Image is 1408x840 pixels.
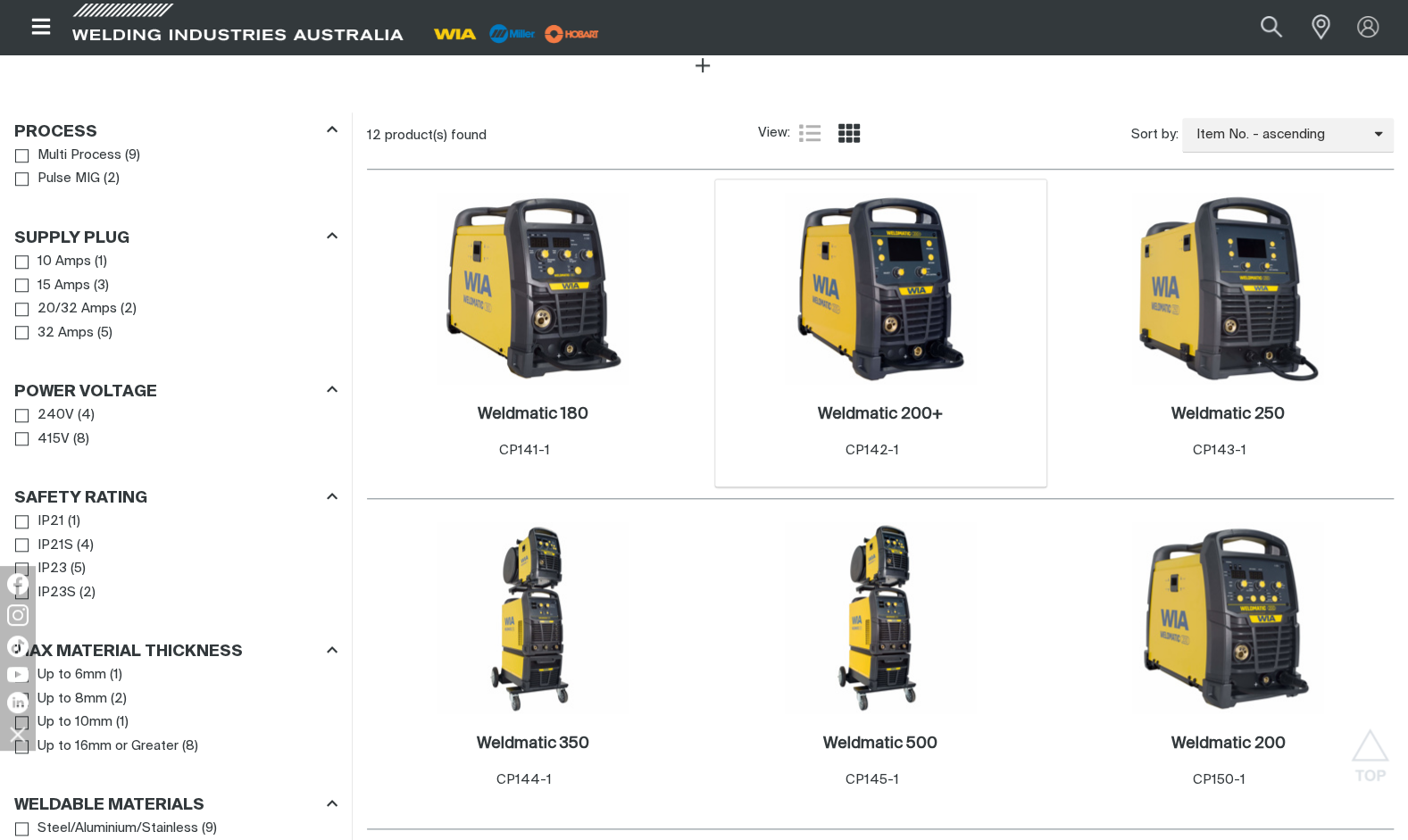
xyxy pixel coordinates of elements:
[437,522,629,713] img: Weldmatic 350
[385,129,487,142] span: product(s) found
[37,146,121,166] span: Multi Process
[785,193,976,384] img: Weldmatic 200+
[73,429,89,450] span: ( 8 )
[845,773,898,786] span: CP145-1
[1219,7,1302,47] input: Product name or item number...
[111,689,127,710] span: ( 2 )
[15,144,337,191] ul: Process
[1193,444,1246,457] span: CP143-1
[437,193,629,384] img: Weldmatic 180
[15,510,337,604] ul: Safety Rating
[125,146,140,166] span: ( 9 )
[15,297,117,321] a: 20/32 Amps
[7,573,29,595] img: Facebook
[182,736,198,757] span: ( 8 )
[95,252,107,272] span: ( 1 )
[104,169,120,189] span: ( 2 )
[94,276,109,296] span: ( 3 )
[110,665,122,686] span: ( 1 )
[14,379,337,403] div: Power Voltage
[1350,728,1390,769] button: Scroll to top
[15,510,64,534] a: IP21
[14,122,97,143] h3: Process
[37,323,94,344] span: 32 Amps
[15,711,112,735] a: Up to 10mm
[823,734,937,754] a: Weldmatic 500
[37,536,73,556] span: IP21S
[539,21,604,47] img: miller
[15,250,91,274] a: 10 Amps
[845,444,898,457] span: CP142-1
[68,511,80,532] span: ( 1 )
[3,719,33,749] img: hide socials
[71,559,86,579] span: ( 5 )
[116,712,129,733] span: ( 1 )
[823,736,937,752] h2: Weldmatic 500
[818,404,943,425] a: Weldmatic 200+
[37,299,117,320] span: 20/32 Amps
[37,712,112,733] span: Up to 10mm
[7,692,29,713] img: LinkedIn
[14,229,129,249] h3: Supply Plug
[14,119,337,143] div: Process
[15,534,73,558] a: IP21S
[367,127,758,145] div: 12
[202,819,217,839] span: ( 9 )
[37,559,67,579] span: IP23
[37,169,100,189] span: Pulse MIG
[15,581,76,605] a: IP23S
[15,663,337,758] ul: Max Material Thickness
[14,795,204,816] h3: Weldable Materials
[1193,773,1246,786] span: CP150-1
[37,583,76,603] span: IP23S
[37,736,179,757] span: Up to 16mm or Greater
[37,276,90,296] span: 15 Amps
[1132,522,1323,713] img: Weldmatic 200
[15,557,67,581] a: IP23
[37,429,70,450] span: 415V
[15,663,106,687] a: Up to 6mm
[14,488,147,509] h3: Safety Rating
[15,167,100,191] a: Pulse MIG
[758,123,790,144] span: View:
[1182,125,1374,146] span: Item No. - ascending
[478,404,588,425] a: Weldmatic 180
[37,405,74,426] span: 240V
[14,382,157,403] h3: Power Voltage
[1171,404,1285,425] a: Weldmatic 250
[37,689,107,710] span: Up to 8mm
[1171,734,1285,754] a: Weldmatic 200
[79,583,96,603] span: ( 2 )
[37,819,198,839] span: Steel/Aluminium/Stainless
[37,252,91,272] span: 10 Amps
[14,639,337,663] div: Max Material Thickness
[7,667,29,682] img: YouTube
[14,486,337,510] div: Safety Rating
[97,323,112,344] span: ( 5 )
[478,406,588,422] h2: Weldmatic 180
[1171,736,1285,752] h2: Weldmatic 200
[15,735,179,759] a: Up to 16mm or Greater
[799,122,821,144] a: List view
[15,144,121,168] a: Multi Process
[499,444,550,457] span: CP141-1
[1171,406,1285,422] h2: Weldmatic 250
[7,636,29,657] img: TikTok
[367,112,1394,158] section: Product list controls
[7,604,29,626] img: Instagram
[1241,7,1302,47] button: Search products
[78,405,95,426] span: ( 4 )
[37,511,64,532] span: IP21
[1130,125,1178,146] span: Sort by:
[14,793,337,817] div: Weldable Materials
[818,406,943,422] h2: Weldmatic 200+
[37,665,106,686] span: Up to 6mm
[785,522,976,713] img: Weldmatic 500
[15,274,90,298] a: 15 Amps
[1132,193,1323,384] img: Weldmatic 250
[77,536,94,556] span: ( 4 )
[15,403,74,428] a: 240V
[477,734,589,754] a: Weldmatic 350
[14,642,243,662] h3: Max Material Thickness
[15,403,337,451] ul: Power Voltage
